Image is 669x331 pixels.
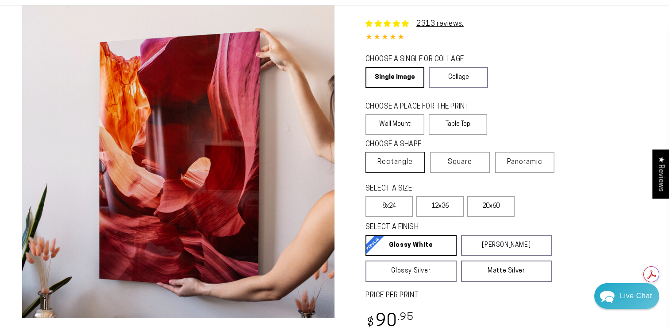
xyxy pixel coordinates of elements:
[365,196,413,217] label: 8x24
[365,235,457,256] a: Glossy White
[365,313,414,331] bdi: 90
[365,291,647,301] label: PRICE PER PRINT
[365,261,457,282] a: Glossy Silver
[594,283,659,309] div: Chat widget toggle
[461,261,552,282] a: Matte Silver
[507,159,542,166] span: Panoramic
[377,157,413,167] span: Rectangle
[365,19,464,29] a: 2313 reviews.
[416,20,464,27] a: 2313 reviews.
[620,283,652,309] div: Contact Us Directly
[461,235,552,256] a: [PERSON_NAME]
[365,31,647,44] div: 4.85 out of 5.0 stars
[467,196,515,217] label: 20x60
[416,196,464,217] label: 12x36
[365,102,479,112] legend: CHOOSE A PLACE FOR THE PRINT
[365,114,424,135] label: Wall Mount
[365,222,531,233] legend: SELECT A FINISH
[448,157,472,167] span: Square
[652,149,669,199] div: Click to open Judge.me floating reviews tab
[429,114,488,135] label: Table Top
[365,140,481,150] legend: CHOOSE A SHAPE
[367,317,374,329] span: $
[429,67,488,88] a: Collage
[365,67,424,88] a: Single Image
[365,184,485,194] legend: SELECT A SIZE
[398,312,414,323] sup: .95
[365,55,480,65] legend: CHOOSE A SINGLE OR COLLAGE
